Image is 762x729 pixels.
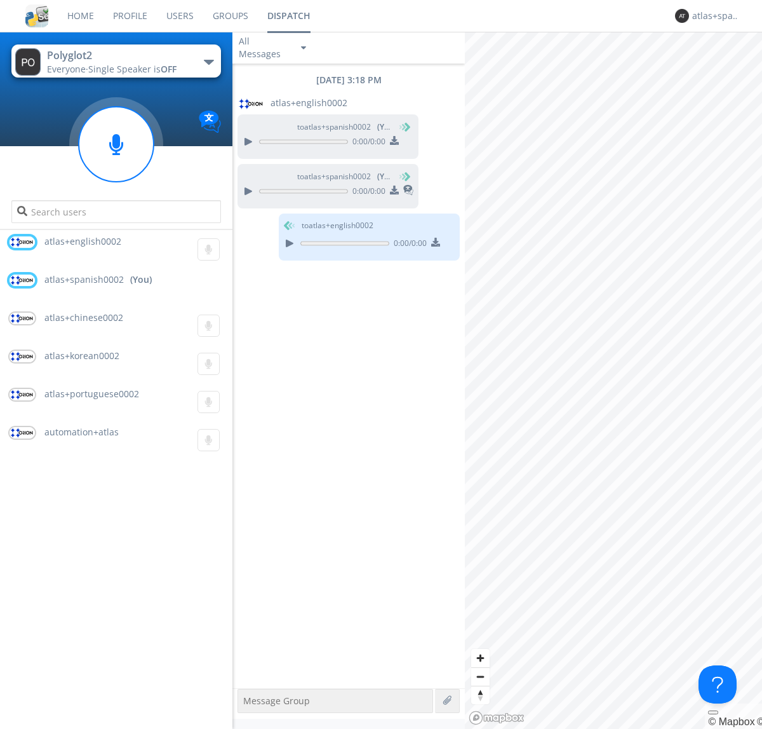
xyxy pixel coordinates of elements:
[403,185,413,195] img: translated-message
[11,200,220,223] input: Search users
[239,99,264,109] img: orion-labs-logo.svg
[675,9,689,23] img: 373638.png
[44,235,121,247] span: atlas+english0002
[469,711,525,725] a: Mapbox logo
[161,63,177,75] span: OFF
[708,716,754,727] a: Mapbox
[44,426,119,438] span: automation+atlas
[10,236,35,248] img: orion-labs-logo.svg
[302,220,373,231] span: to atlas+english0002
[692,10,740,22] div: atlas+spanish0002
[708,711,718,714] button: Toggle attribution
[389,238,427,252] span: 0:00 / 0:00
[88,63,177,75] span: Single Speaker is
[377,121,396,132] span: (You)
[25,4,48,27] img: cddb5a64eb264b2086981ab96f4c1ba7
[10,351,35,362] img: orion-labs-logo.svg
[403,183,413,200] span: This is a translated message
[271,97,347,109] span: atlas+english0002
[130,273,152,286] div: (You)
[11,44,220,78] button: Polyglot2Everyone·Single Speaker isOFF
[390,186,399,194] img: download media button
[471,686,490,704] button: Reset bearing to north
[471,649,490,667] button: Zoom in
[47,63,190,76] div: Everyone ·
[44,350,119,362] span: atlas+korean0002
[10,313,35,324] img: orion-labs-logo.svg
[471,686,490,704] span: Reset bearing to north
[297,171,392,182] span: to atlas+spanish0002
[301,46,306,50] img: caret-down-sm.svg
[698,665,737,704] iframe: Toggle Customer Support
[471,668,490,686] span: Zoom out
[10,275,35,286] img: orion-labs-logo.svg
[471,667,490,686] button: Zoom out
[44,273,124,286] span: atlas+spanish0002
[199,111,221,133] img: Translation enabled
[348,186,385,200] span: 0:00 / 0:00
[232,74,465,86] div: [DATE] 3:18 PM
[10,389,35,400] img: orion-labs-logo.svg
[348,136,385,150] span: 0:00 / 0:00
[239,35,290,60] div: All Messages
[15,48,41,76] img: 373638.png
[297,121,392,133] span: to atlas+spanish0002
[10,427,35,439] img: orion-labs-logo.svg
[431,238,440,247] img: download media button
[390,136,399,145] img: download media button
[44,388,139,400] span: atlas+portuguese0002
[377,171,396,182] span: (You)
[44,311,123,324] span: atlas+chinese0002
[47,48,190,63] div: Polyglot2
